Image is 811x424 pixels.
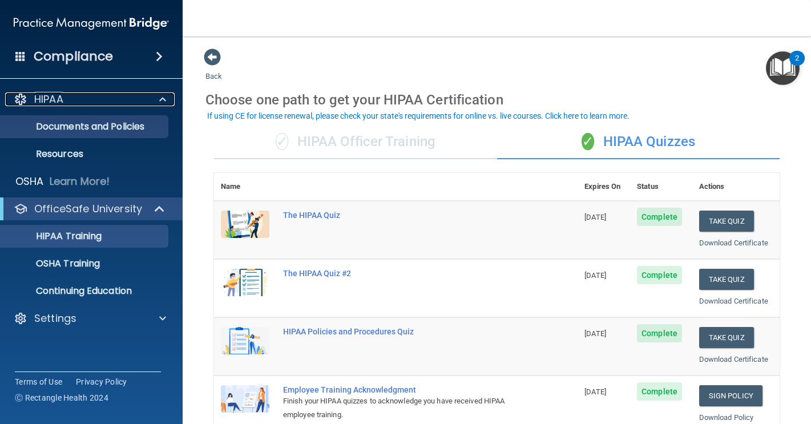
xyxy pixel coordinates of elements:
span: Ⓒ Rectangle Health 2024 [15,392,108,403]
p: Documents and Policies [7,121,163,132]
a: Download Certificate [699,239,768,247]
p: Resources [7,148,163,160]
p: OSHA [15,175,44,188]
span: Complete [637,266,682,284]
div: Choose one path to get your HIPAA Certification [205,83,788,116]
a: Back [205,58,222,80]
button: Take Quiz [699,327,754,348]
div: HIPAA Policies and Procedures Quiz [283,327,521,336]
div: HIPAA Quizzes [497,125,780,159]
th: Actions [692,173,780,201]
span: [DATE] [584,271,606,280]
p: Continuing Education [7,285,163,297]
span: Complete [637,208,682,226]
a: Download Policy [699,413,754,422]
p: Settings [34,312,76,325]
a: Sign Policy [699,385,762,406]
a: Privacy Policy [76,376,127,387]
button: Take Quiz [699,269,754,290]
p: Learn More! [50,175,110,188]
a: Download Certificate [699,297,768,305]
a: Terms of Use [15,376,62,387]
div: HIPAA Officer Training [214,125,497,159]
span: Complete [637,382,682,401]
th: Expires On [578,173,630,201]
img: PMB logo [14,12,169,35]
button: Open Resource Center, 2 new notifications [766,51,800,85]
p: HIPAA [34,92,63,106]
button: If using CE for license renewal, please check your state's requirements for online vs. live cours... [205,110,631,122]
a: OfficeSafe University [14,202,166,216]
div: Employee Training Acknowledgment [283,385,521,394]
button: Take Quiz [699,211,754,232]
th: Status [630,173,692,201]
a: Settings [14,312,166,325]
div: If using CE for license renewal, please check your state's requirements for online vs. live cours... [207,112,630,120]
p: OfficeSafe University [34,202,142,216]
a: HIPAA [14,92,166,106]
h4: Compliance [34,49,113,64]
div: The HIPAA Quiz [283,211,521,220]
span: [DATE] [584,213,606,221]
div: Finish your HIPAA quizzes to acknowledge you have received HIPAA employee training. [283,394,521,422]
span: [DATE] [584,329,606,338]
th: Name [214,173,276,201]
span: Complete [637,324,682,342]
p: HIPAA Training [7,231,102,242]
a: Download Certificate [699,355,768,364]
div: The HIPAA Quiz #2 [283,269,521,278]
span: ✓ [582,133,594,150]
span: ✓ [276,133,288,150]
div: 2 [795,58,799,73]
span: [DATE] [584,387,606,396]
p: OSHA Training [7,258,100,269]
